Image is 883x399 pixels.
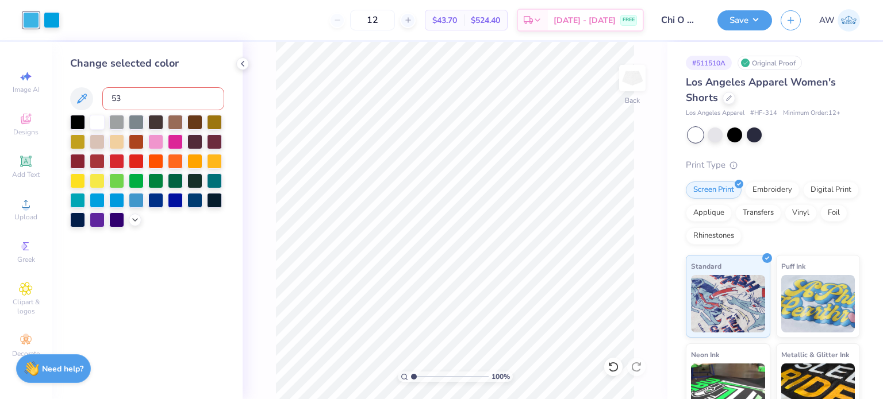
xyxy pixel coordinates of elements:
div: Embroidery [745,181,800,199]
a: AW [819,9,860,32]
input: e.g. 7428 c [102,87,224,110]
span: $43.70 [432,14,457,26]
span: Upload [14,212,37,222]
span: $524.40 [471,14,500,26]
strong: Need help? [42,363,83,374]
span: AW [819,14,835,27]
span: Image AI [13,85,40,94]
span: Decorate [12,349,40,358]
span: Clipart & logos [6,297,46,316]
div: Foil [820,204,847,222]
img: Puff Ink [781,275,855,332]
span: Los Angeles Apparel [686,109,744,118]
div: Vinyl [785,204,817,222]
span: FREE [623,16,635,24]
span: Designs [13,127,39,137]
span: Metallic & Glitter Ink [781,348,849,361]
button: Save [717,10,772,30]
div: Digital Print [803,181,859,199]
div: Print Type [686,158,860,172]
span: Standard [691,260,721,272]
span: [DATE] - [DATE] [554,14,616,26]
div: Change selected color [70,56,224,71]
img: Andrew Wells [838,9,860,32]
span: Neon Ink [691,348,719,361]
div: Screen Print [686,181,742,199]
span: Add Text [12,170,40,179]
span: Puff Ink [781,260,805,272]
img: Back [621,67,644,90]
span: Los Angeles Apparel Women's Shorts [686,75,836,104]
span: 100 % [492,371,510,382]
span: # HF-314 [750,109,777,118]
span: Minimum Order: 12 + [783,109,840,118]
div: Applique [686,204,732,222]
div: Transfers [735,204,781,222]
input: – – [350,10,395,30]
span: Greek [17,255,35,264]
div: Rhinestones [686,227,742,245]
div: # 511510A [686,56,732,70]
img: Standard [691,275,765,332]
div: Original Proof [738,56,802,70]
div: Back [625,95,640,106]
input: Untitled Design [652,9,709,32]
